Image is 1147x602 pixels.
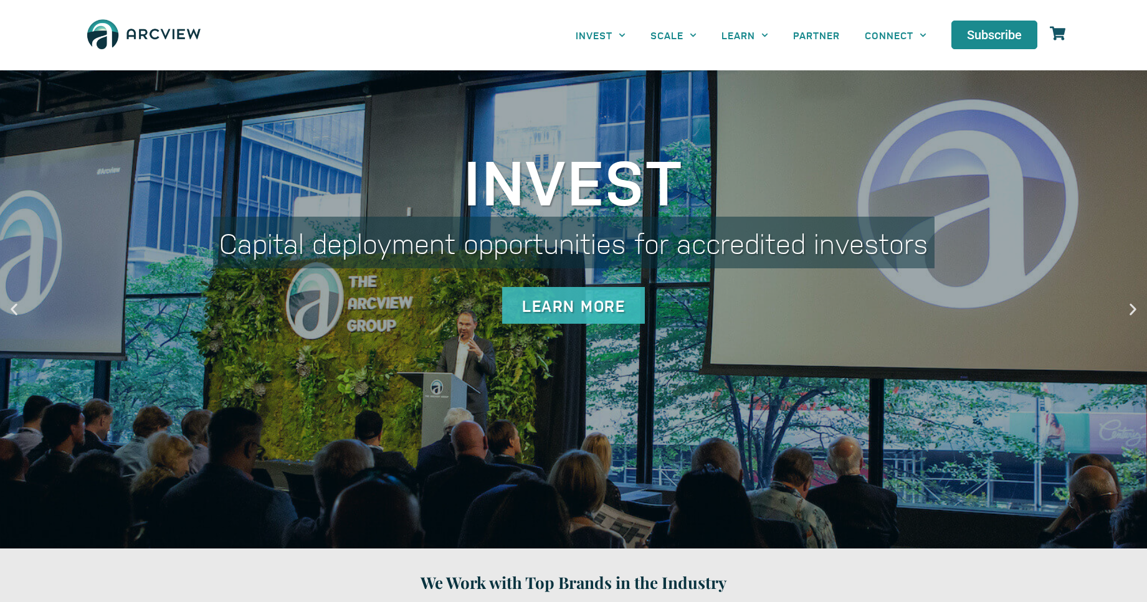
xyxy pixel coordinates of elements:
[709,21,781,49] a: LEARN
[563,21,940,49] nav: Menu
[213,217,935,268] div: Capital deployment opportunities for accredited investors
[967,29,1022,41] span: Subscribe
[82,12,206,58] img: The Arcview Group
[213,148,935,210] div: Invest
[1125,301,1141,317] div: Next slide
[82,570,1066,595] h1: We Work with Top Brands in the Industry
[502,287,645,324] div: Learn More
[852,21,939,49] a: CONNECT
[563,21,638,49] a: INVEST
[6,301,22,317] div: Previous slide
[951,21,1037,49] a: Subscribe
[781,21,852,49] a: PARTNER
[638,21,709,49] a: SCALE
